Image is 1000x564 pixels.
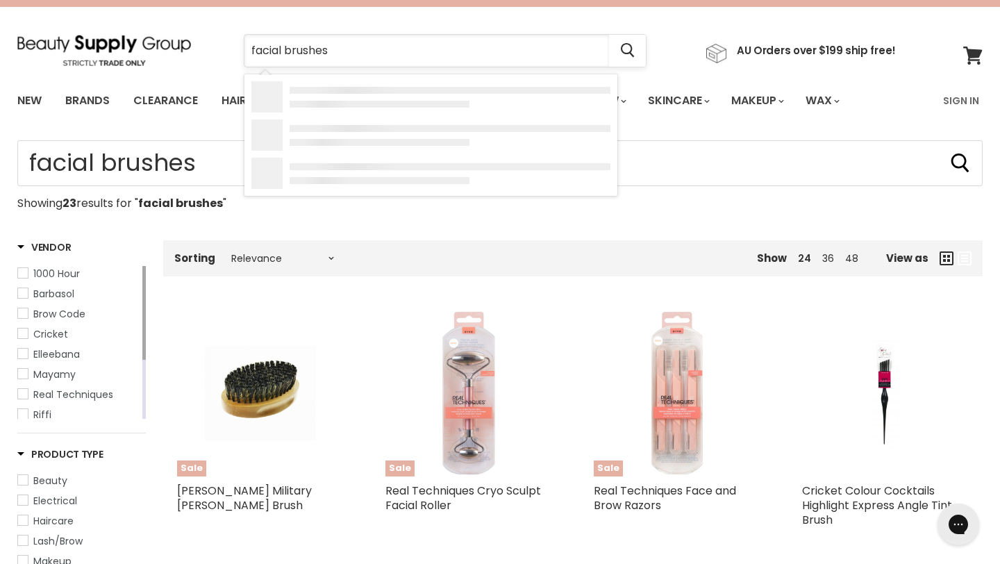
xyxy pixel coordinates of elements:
span: Sale [594,461,623,476]
p: Showing results for " " [17,197,983,210]
img: Real Techniques Face and Brow Razors [594,310,760,476]
a: Beauty [17,473,146,488]
span: Real Techniques [33,388,113,401]
span: Electrical [33,494,77,508]
a: Lash/Brow [17,533,146,549]
strong: facial brushes [138,195,223,211]
label: Sorting [174,252,215,264]
strong: 23 [62,195,76,211]
span: Riffi [33,408,51,422]
span: Sale [177,461,206,476]
img: Wahl Military Beard Brush [205,310,316,476]
a: Brands [55,86,120,115]
a: Wax [795,86,848,115]
span: Mayamy [33,367,76,381]
a: Skincare [637,86,718,115]
iframe: Gorgias live chat messenger [931,499,986,550]
a: Brow Code [17,306,140,322]
a: [PERSON_NAME] Military [PERSON_NAME] Brush [177,483,312,513]
form: Product [244,34,647,67]
span: Sale [385,461,415,476]
a: 24 [798,251,811,265]
a: Sign In [935,86,987,115]
img: Real Techniques Cryo Sculpt Facial Roller [385,310,552,476]
a: Wahl Military Beard BrushSale [177,310,344,476]
a: Real Techniques [17,387,140,402]
a: Real Techniques Cryo Sculpt Facial RollerSale [385,310,552,476]
a: Cricket Colour Cocktails Highlight Express Angle Tint Brush [802,483,952,528]
span: Elleebana [33,347,80,361]
span: Haircare [33,514,74,528]
a: Riffi [17,407,140,422]
a: 36 [822,251,834,265]
span: Beauty [33,474,67,488]
h3: Vendor [17,240,71,254]
span: Show [757,251,787,265]
input: Search [244,35,609,67]
a: New [7,86,52,115]
a: 48 [845,251,858,265]
span: 1000 Hour [33,267,80,281]
ul: Main menu [7,81,893,121]
span: Cricket [33,327,68,341]
input: Search [17,140,983,186]
button: Search [609,35,646,67]
a: Cricket [17,326,140,342]
span: Barbasol [33,287,74,301]
a: 1000 Hour [17,266,140,281]
button: Search [949,152,972,174]
a: Haircare [211,86,292,115]
span: Brow Code [33,307,85,321]
a: Haircare [17,513,146,529]
a: Mayamy [17,367,140,382]
h3: Product Type [17,447,103,461]
a: Makeup [721,86,792,115]
a: Barbasol [17,286,140,301]
span: View as [886,252,928,264]
a: Real Techniques Face and Brow Razors [594,483,736,513]
a: Real Techniques Face and Brow RazorsSale [594,310,760,476]
span: Lash/Brow [33,534,83,548]
a: Cricket Colour Cocktails Highlight Express Angle Tint Brush [802,310,969,476]
img: Cricket Colour Cocktails Highlight Express Angle Tint Brush [830,310,941,476]
a: Clearance [123,86,208,115]
form: Product [17,140,983,186]
a: Real Techniques Cryo Sculpt Facial Roller [385,483,541,513]
a: Elleebana [17,347,140,362]
a: Electrical [17,493,146,508]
